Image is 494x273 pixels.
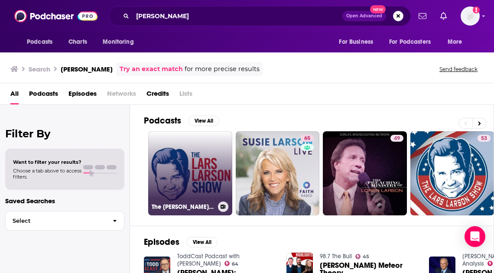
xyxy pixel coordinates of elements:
[5,211,124,231] button: Select
[339,36,373,48] span: For Business
[179,87,192,104] span: Lists
[10,87,19,104] a: All
[389,36,431,48] span: For Podcasters
[437,65,480,73] button: Send feedback
[370,5,386,13] span: New
[232,262,238,266] span: 64
[415,9,430,23] a: Show notifications dropdown
[478,135,491,142] a: 53
[185,64,260,74] span: for more precise results
[6,218,106,224] span: Select
[144,115,219,126] a: PodcastsView All
[133,9,342,23] input: Search podcasts, credits, & more...
[109,6,411,26] div: Search podcasts, credits, & more...
[188,116,219,126] button: View All
[97,34,145,50] button: open menu
[144,237,179,247] h2: Episodes
[461,6,480,26] button: Show profile menu
[301,135,314,142] a: 65
[236,131,320,215] a: 65
[103,36,133,48] span: Monitoring
[5,197,124,205] p: Saved Searches
[14,8,97,24] img: Podchaser - Follow, Share and Rate Podcasts
[21,34,64,50] button: open menu
[177,253,240,267] a: ToddCast Podcast with Todd Starnes
[390,135,403,142] a: 49
[333,34,384,50] button: open menu
[63,34,92,50] a: Charts
[342,11,386,21] button: Open AdvancedNew
[29,65,50,73] h3: Search
[148,131,232,215] a: The [PERSON_NAME] Show Interviews
[186,237,218,247] button: View All
[120,64,183,74] a: Try an exact match
[355,254,370,259] a: 45
[5,127,124,140] h2: Filter By
[323,131,407,215] a: 49
[13,159,81,165] span: Want to filter your results?
[442,34,473,50] button: open menu
[383,34,443,50] button: open menu
[461,6,480,26] img: User Profile
[481,134,487,143] span: 53
[13,168,81,180] span: Choose a tab above to access filters.
[107,87,136,104] span: Networks
[304,134,310,143] span: 65
[29,87,58,104] a: Podcasts
[473,6,480,13] svg: Add a profile image
[144,237,218,247] a: EpisodesView All
[320,253,352,260] a: 98.7 The Bull
[346,14,382,18] span: Open Advanced
[224,261,239,266] a: 64
[152,203,214,211] h3: The [PERSON_NAME] Show Interviews
[68,36,87,48] span: Charts
[461,6,480,26] span: Logged in as LoriBecker
[68,87,97,104] a: Episodes
[27,36,52,48] span: Podcasts
[144,115,181,126] h2: Podcasts
[394,134,400,143] span: 49
[61,65,113,73] h3: [PERSON_NAME]
[146,87,169,104] a: Credits
[363,255,369,259] span: 45
[465,226,485,247] div: Open Intercom Messenger
[448,36,462,48] span: More
[437,9,450,23] a: Show notifications dropdown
